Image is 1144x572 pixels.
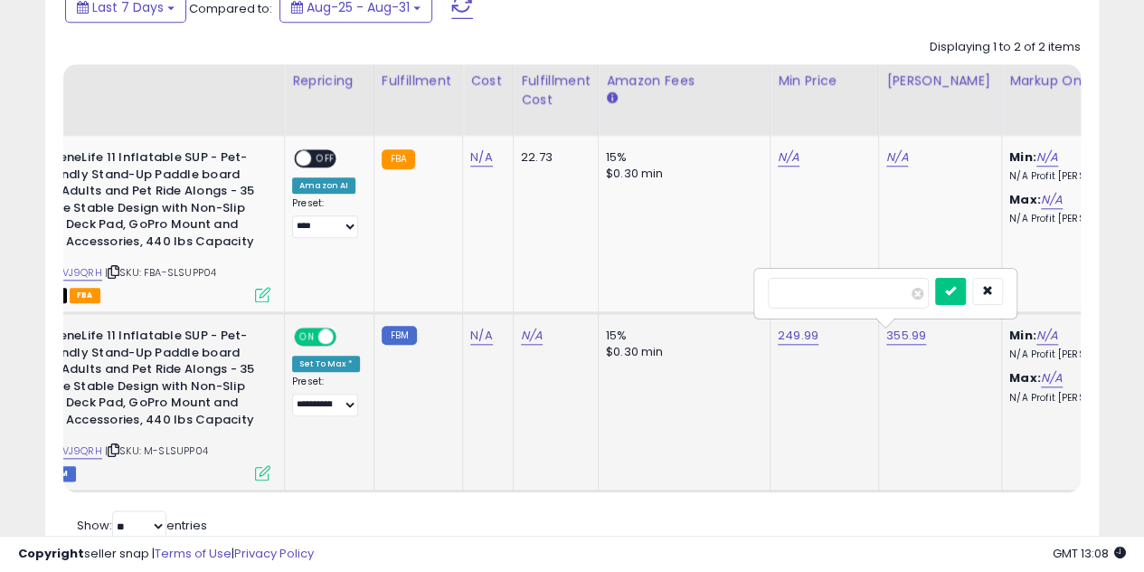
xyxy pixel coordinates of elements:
span: | SKU: M-SLSUPP04 [105,443,208,458]
div: Amazon AI [292,177,355,194]
a: N/A [1041,191,1063,209]
a: N/A [470,327,492,345]
b: Max: [1009,191,1041,208]
a: N/A [470,148,492,167]
div: Repricing [292,71,366,91]
div: Set To Max * [292,356,360,372]
span: FBA [70,288,100,303]
div: Amazon Fees [606,71,762,91]
a: N/A [886,148,908,167]
b: SereneLife 11 Inflatable SUP - Pet-Friendly Stand-Up Paddle board for Adults and Pet Ride Alongs ... [40,328,260,433]
b: Min: [1009,327,1036,344]
b: SereneLife 11 Inflatable SUP - Pet-Friendly Stand-Up Paddle board for Adults and Pet Ride Alongs ... [40,149,260,254]
span: OFF [334,329,363,345]
div: Displaying 1 to 2 of 2 items [930,39,1081,56]
small: FBA [382,149,415,169]
div: Cost [470,71,506,91]
span: ON [296,329,318,345]
a: B0F6VJ9QRH [36,443,102,459]
a: N/A [778,148,799,167]
div: seller snap | | [18,546,314,563]
div: $0.30 min [606,344,756,360]
a: Privacy Policy [234,545,314,562]
a: N/A [1036,148,1058,167]
div: Preset: [292,376,360,416]
div: Preset: [292,197,360,238]
span: OFF [311,151,340,167]
b: Min: [1009,148,1036,166]
a: N/A [1036,327,1058,345]
div: 15% [606,149,756,166]
span: Show: entries [77,517,207,534]
a: N/A [1041,369,1063,387]
span: 2025-09-8 13:08 GMT [1053,545,1126,562]
a: 249.99 [778,327,818,345]
div: Min Price [778,71,871,91]
span: | SKU: FBA-SLSUPP04 [105,265,216,280]
a: B0F6VJ9QRH [36,265,102,281]
strong: Copyright [18,545,84,562]
a: 355.99 [886,327,926,345]
a: Terms of Use [155,545,232,562]
div: $0.30 min [606,166,756,182]
a: N/A [521,327,543,345]
div: 15% [606,328,756,344]
small: FBM [382,326,417,345]
div: [PERSON_NAME] [886,71,994,91]
small: Amazon Fees. [606,91,617,107]
div: 22.73 [521,149,584,166]
div: Fulfillment [382,71,455,91]
div: Fulfillment Cost [521,71,591,110]
b: Max: [1009,369,1041,386]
